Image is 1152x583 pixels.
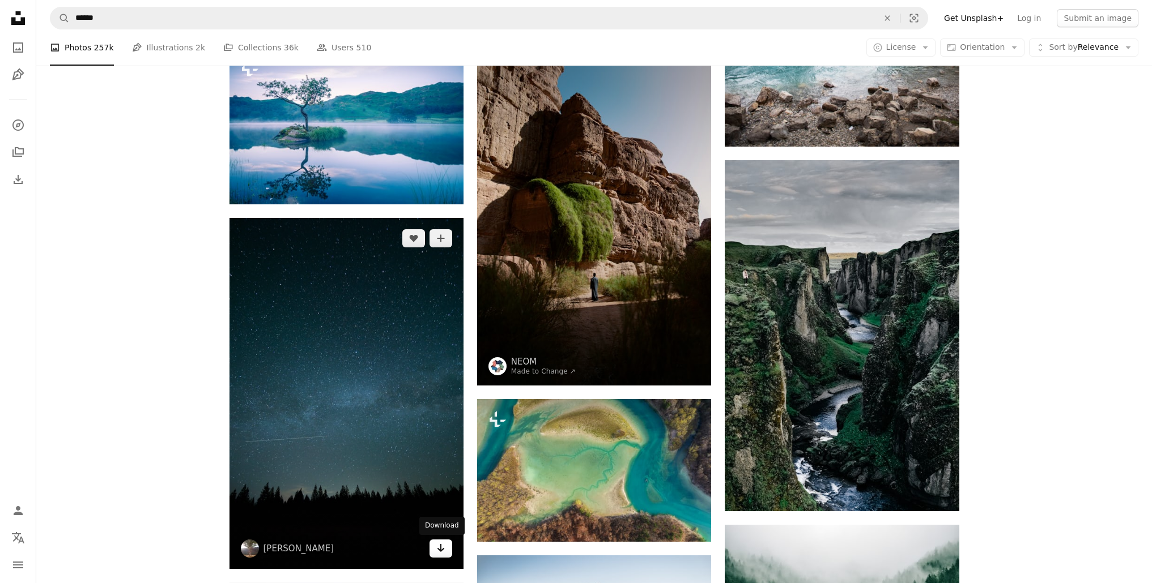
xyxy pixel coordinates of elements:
button: Visual search [900,7,928,29]
a: Log in [1010,9,1048,27]
button: Clear [875,7,900,29]
a: a lone tree on a small island in the middle of a lake [229,121,464,131]
button: Search Unsplash [50,7,70,29]
button: Language [7,526,29,549]
a: Get Unsplash+ [937,9,1010,27]
button: License [866,38,936,57]
a: Users 510 [317,29,371,66]
a: Log in / Sign up [7,499,29,522]
span: Relevance [1049,42,1119,53]
a: Photos [7,36,29,59]
button: Add to Collection [430,229,452,247]
img: a person standing in front of a rock formation [477,35,711,385]
form: Find visuals sitewide [50,7,928,29]
a: [PERSON_NAME] [263,543,334,554]
img: river surrounded by rock formation [725,160,959,511]
button: Submit an image [1057,9,1138,27]
button: Menu [7,554,29,576]
button: Sort byRelevance [1029,38,1138,57]
img: an aerial view of a body of water surrounded by land [477,399,711,542]
span: License [886,42,916,52]
button: Orientation [940,38,1025,57]
a: Collections [7,141,29,164]
a: a person standing in front of a rock formation [477,205,711,215]
a: Made to Change ↗ [511,367,576,375]
a: Home — Unsplash [7,7,29,32]
span: 510 [356,41,372,54]
div: Download [419,517,465,535]
button: Like [402,229,425,247]
img: trees under blue sky and stars during nighttime photo [229,218,464,569]
span: Sort by [1049,42,1077,52]
a: an aerial view of a body of water surrounded by land [477,465,711,475]
span: Orientation [960,42,1005,52]
span: 36k [284,41,299,54]
a: trees under blue sky and stars during nighttime photo [229,388,464,398]
a: Collections 36k [223,29,299,66]
a: Illustrations 2k [132,29,205,66]
a: NEOM [511,356,576,367]
img: Go to Wil Stewart's profile [241,539,259,558]
a: Illustrations [7,63,29,86]
img: Go to NEOM's profile [488,357,507,375]
a: river surrounded by rock formation [725,331,959,341]
a: Explore [7,114,29,136]
a: Download History [7,168,29,191]
a: Download [430,539,452,558]
img: a lone tree on a small island in the middle of a lake [229,48,464,204]
span: 2k [195,41,205,54]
